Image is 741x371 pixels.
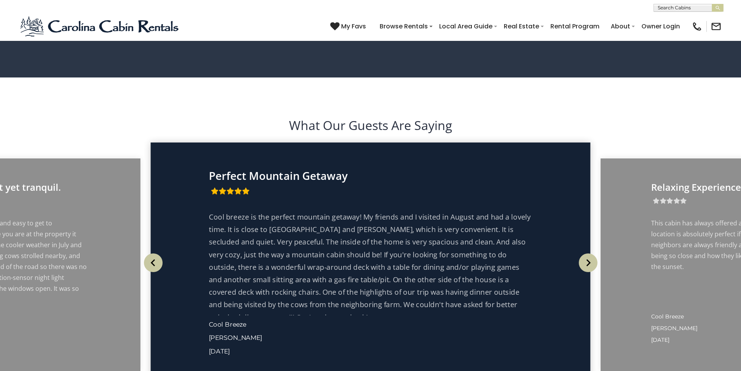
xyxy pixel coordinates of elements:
img: arrow [144,253,163,272]
a: Rental Program [547,19,603,33]
span: [PERSON_NAME] [209,334,262,342]
span: [DATE] [651,336,669,343]
a: Local Area Guide [435,19,496,33]
a: Owner Login [638,19,684,33]
span: Cool Breeze [651,313,684,320]
span: [DATE] [209,347,230,355]
a: Cool Breeze [209,320,247,328]
p: Perfect Mountain Getaway [209,169,532,182]
p: Cool breeze is the perfect mountain getaway! My friends and I visited in August and had a lovely ... [209,211,532,324]
span: [PERSON_NAME] [651,325,697,332]
img: Blue-2.png [19,15,181,38]
h2: What Our Guests Are Saying [19,116,722,134]
button: Previous [140,245,166,280]
a: Real Estate [500,19,543,33]
a: About [607,19,634,33]
img: mail-regular-black.png [711,21,722,32]
a: My Favs [330,21,368,32]
img: phone-regular-black.png [692,21,702,32]
span: My Favs [341,21,366,31]
img: arrow [579,253,597,272]
button: Next [575,245,601,280]
a: Browse Rentals [376,19,432,33]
